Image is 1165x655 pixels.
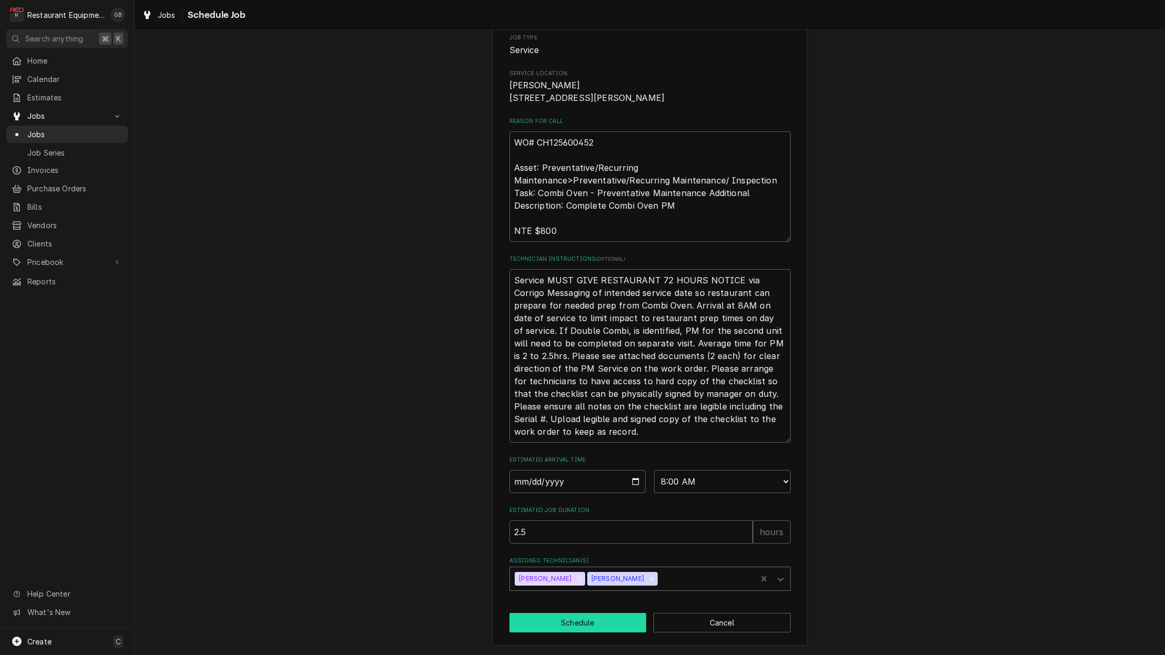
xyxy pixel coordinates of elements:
a: Estimates [6,89,128,106]
button: Schedule [509,613,647,632]
span: Purchase Orders [27,183,122,194]
a: Job Series [6,144,128,161]
span: Job Type [509,44,791,57]
input: Date [509,470,646,493]
span: Job Series [27,147,122,158]
div: Job Type [509,34,791,56]
span: Jobs [27,129,122,140]
a: Jobs [138,6,180,24]
a: Calendar [6,70,128,88]
div: Service Location [509,69,791,105]
label: Reason For Call [509,117,791,126]
div: Assigned Technician(s) [509,557,791,591]
label: Estimated Arrival Time [509,456,791,464]
div: Restaurant Equipment Diagnostics [27,9,105,21]
a: Invoices [6,161,128,179]
div: Button Group Row [509,613,791,632]
span: Calendar [27,74,122,85]
button: Cancel [653,613,791,632]
div: Restaurant Equipment Diagnostics's Avatar [9,7,24,22]
span: Home [27,55,122,66]
span: ( optional ) [596,256,625,262]
div: [PERSON_NAME] [587,572,646,586]
span: Vendors [27,220,122,231]
button: Search anything⌘K [6,29,128,48]
label: Estimated Job Duration [509,506,791,515]
div: Gary Beaver's Avatar [110,7,125,22]
span: Invoices [27,165,122,176]
a: Home [6,52,128,69]
div: Technician Instructions [509,255,791,443]
span: Help Center [27,588,121,599]
span: Service Location [509,69,791,78]
select: Time Select [654,470,791,493]
div: Remove Thomas Ross [646,572,658,586]
a: Clients [6,235,128,252]
div: [PERSON_NAME] [515,572,574,586]
a: Go to What's New [6,603,128,621]
span: Jobs [27,110,107,121]
a: Go to Pricebook [6,253,128,271]
span: Reports [27,276,122,287]
div: hours [753,520,791,544]
div: Estimated Job Duration [509,506,791,544]
span: Clients [27,238,122,249]
span: Pricebook [27,257,107,268]
div: Reason For Call [509,117,791,242]
span: [PERSON_NAME] [STREET_ADDRESS][PERSON_NAME] [509,80,665,103]
a: Purchase Orders [6,180,128,197]
a: Vendors [6,217,128,234]
span: ⌘ [101,33,109,44]
a: Bills [6,198,128,216]
a: Go to Jobs [6,107,128,125]
span: Service Location [509,79,791,104]
span: Estimates [27,92,122,103]
span: What's New [27,607,121,618]
span: Schedule Job [185,8,246,22]
span: Search anything [25,33,83,44]
div: Button Group [509,613,791,632]
div: R [9,7,24,22]
a: Go to Help Center [6,585,128,602]
label: Assigned Technician(s) [509,557,791,565]
span: K [116,33,121,44]
span: C [116,636,121,647]
a: Jobs [6,126,128,143]
span: Service [509,45,539,55]
label: Technician Instructions [509,255,791,263]
textarea: WO# CH125600452 Asset: Preventative/Recurring Maintenance>Preventative/Recurring Maintenance/ Ins... [509,131,791,242]
span: Job Type [509,34,791,42]
div: Remove Kaleb Lewis [574,572,585,586]
a: Reports [6,273,128,290]
span: Jobs [158,9,176,21]
div: Estimated Arrival Time [509,456,791,493]
textarea: Service MUST GIVE RESTAURANT 72 HOURS NOTICE via Corrigo Messaging of intended service date so re... [509,269,791,443]
span: Create [27,637,52,646]
div: GB [110,7,125,22]
span: Bills [27,201,122,212]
